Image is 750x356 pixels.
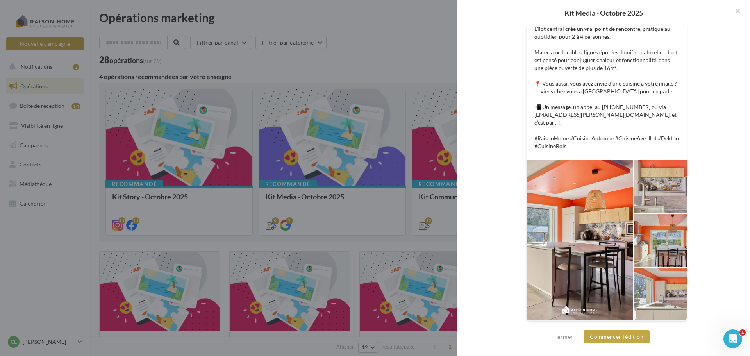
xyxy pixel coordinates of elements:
div: La prévisualisation est non-contractuelle [526,321,687,331]
button: Commencer l'édition [584,330,650,343]
button: Fermer [551,332,576,342]
div: Kit Media - Octobre 2025 [470,9,737,16]
span: 1 [739,329,746,336]
iframe: Intercom live chat [723,329,742,348]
